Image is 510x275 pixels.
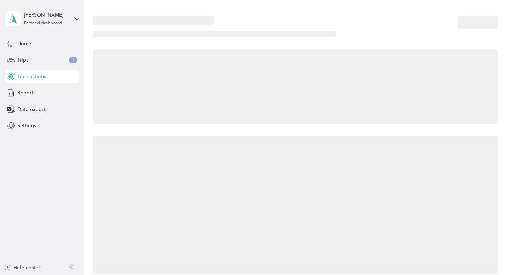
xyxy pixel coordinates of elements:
span: Trips [17,56,28,64]
span: Home [17,40,31,47]
div: Personal dashboard [24,21,62,25]
div: [PERSON_NAME] [24,11,68,19]
span: Transactions [17,73,46,80]
iframe: Everlance-gr Chat Button Frame [470,235,510,275]
span: 1 [69,57,77,63]
span: Reports [17,89,35,96]
span: Settings [17,122,36,129]
span: Data exports [17,106,47,113]
button: Help center [4,264,40,271]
